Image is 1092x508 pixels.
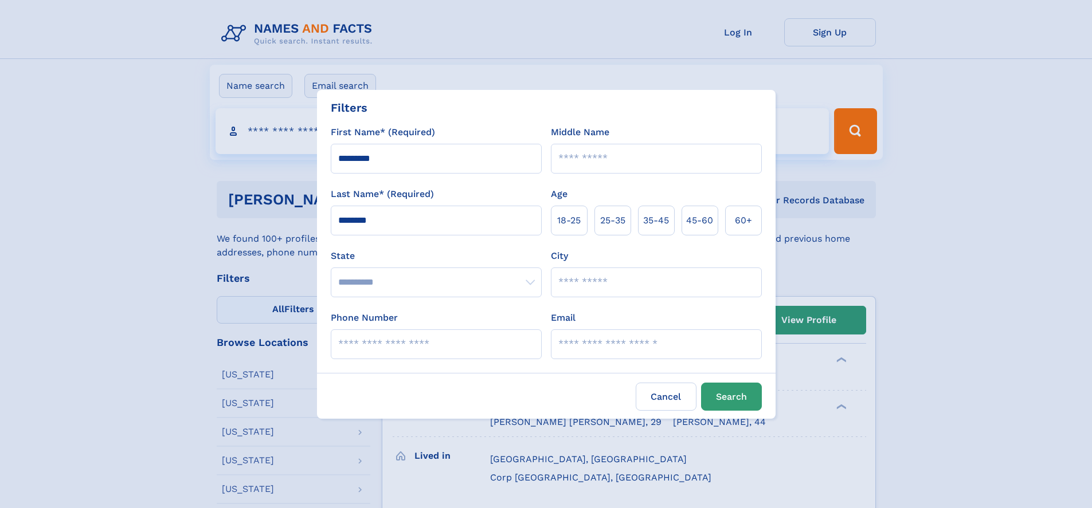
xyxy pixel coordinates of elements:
div: Filters [331,99,367,116]
span: 60+ [735,214,752,227]
label: Email [551,311,576,325]
label: Cancel [636,383,696,411]
span: 45‑60 [686,214,713,227]
span: 25‑35 [600,214,625,227]
label: Age [551,187,567,201]
span: 35‑45 [643,214,669,227]
label: Phone Number [331,311,398,325]
label: City [551,249,568,263]
span: 18‑25 [557,214,581,227]
label: State [331,249,542,263]
label: First Name* (Required) [331,125,435,139]
label: Last Name* (Required) [331,187,434,201]
button: Search [701,383,762,411]
label: Middle Name [551,125,609,139]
